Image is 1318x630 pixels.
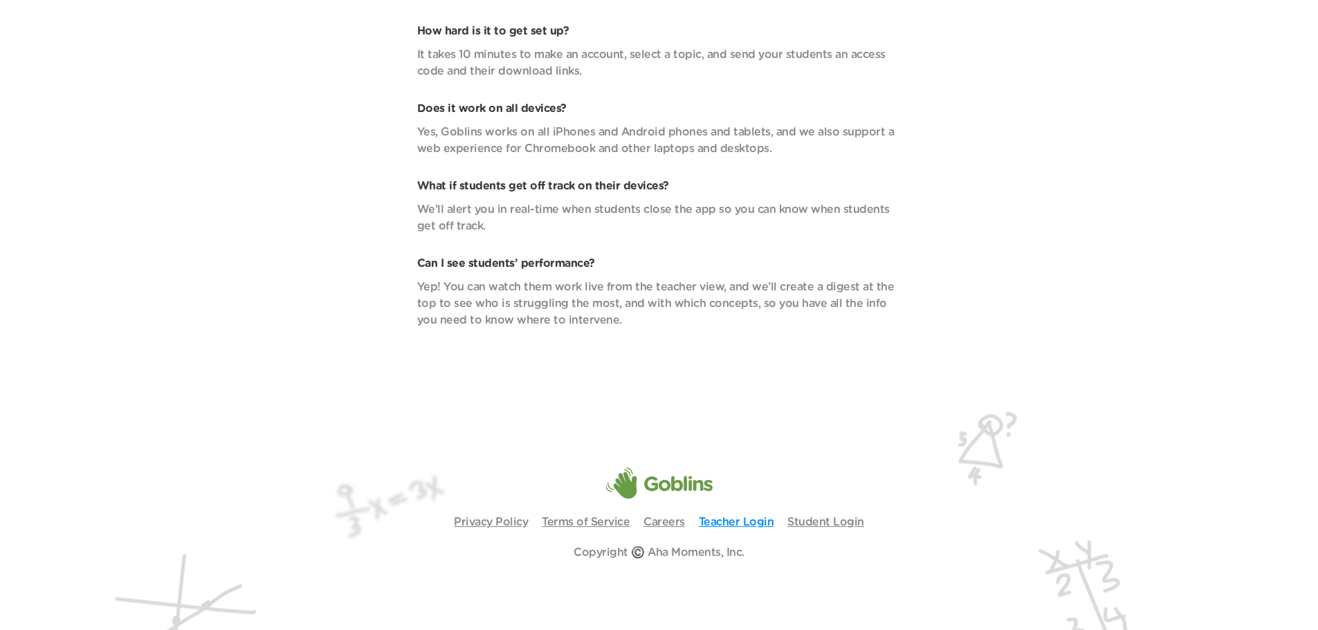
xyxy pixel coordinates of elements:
p: What if students get off track on their devices? [417,178,901,194]
p: Yep! You can watch them work live from the teacher view, and we’ll create a digest at the top to ... [417,279,901,328]
p: Can I see students’ performance? [417,255,901,272]
p: Copyright ©️ Aha Moments, Inc. [574,544,744,561]
a: Teacher Login [699,517,774,528]
a: Terms of Service [542,517,630,528]
a: Careers [643,517,685,528]
p: Does it work on all devices? [417,100,901,117]
p: We’ll alert you in real-time when students close the app so you can know when students get off tr... [417,201,901,234]
p: How hard is it to get set up? [417,23,901,39]
a: Student Login [787,517,864,528]
p: Yes, Goblins works on all iPhones and Android phones and tablets, and we also support a web exper... [417,124,901,157]
p: It takes 10 minutes to make an account, select a topic, and send your students an access code and... [417,46,901,80]
a: Privacy Policy [454,517,528,528]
